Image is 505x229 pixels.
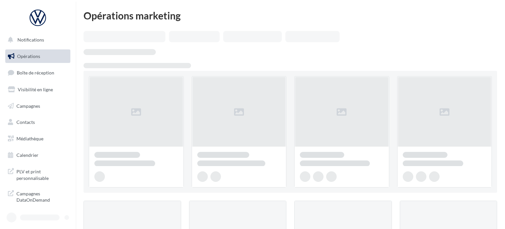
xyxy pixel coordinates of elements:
[16,136,43,141] span: Médiathèque
[4,99,72,113] a: Campagnes
[16,152,38,158] span: Calendrier
[18,87,53,92] span: Visibilité en ligne
[16,119,35,125] span: Contacts
[4,115,72,129] a: Contacts
[4,33,69,47] button: Notifications
[17,53,40,59] span: Opérations
[84,11,497,20] div: Opérations marketing
[17,70,54,75] span: Boîte de réception
[4,148,72,162] a: Calendrier
[17,37,44,43] span: Notifications
[4,186,72,206] a: Campagnes DataOnDemand
[16,167,68,181] span: PLV et print personnalisable
[4,49,72,63] a: Opérations
[4,83,72,97] a: Visibilité en ligne
[16,103,40,108] span: Campagnes
[16,189,68,203] span: Campagnes DataOnDemand
[4,164,72,184] a: PLV et print personnalisable
[4,132,72,146] a: Médiathèque
[4,66,72,80] a: Boîte de réception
